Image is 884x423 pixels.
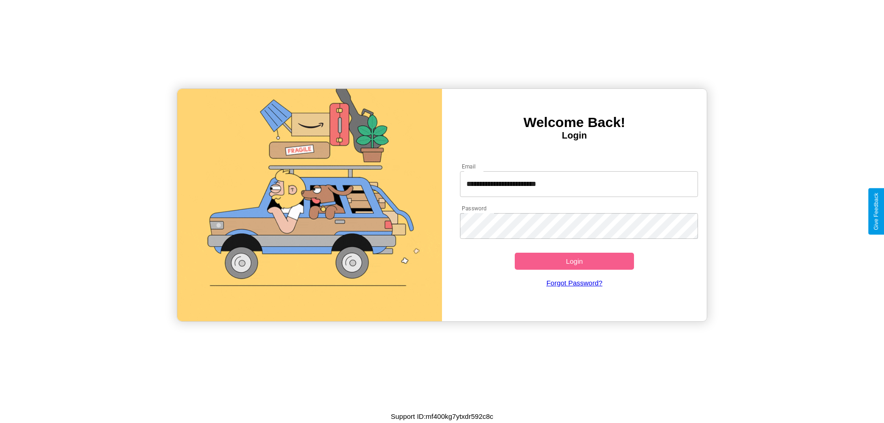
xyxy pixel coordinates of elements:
h3: Welcome Back! [442,115,707,130]
img: gif [177,89,442,321]
label: Password [462,204,486,212]
p: Support ID: mf400kg7ytxdr592c8c [391,410,494,423]
a: Forgot Password? [455,270,694,296]
label: Email [462,162,476,170]
button: Login [515,253,634,270]
div: Give Feedback [873,193,879,230]
h4: Login [442,130,707,141]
